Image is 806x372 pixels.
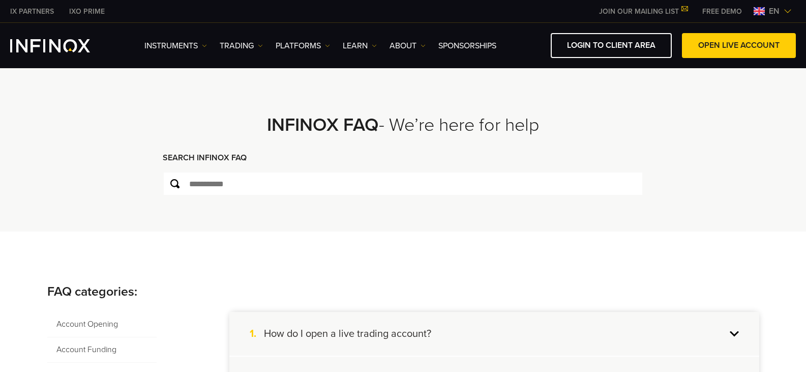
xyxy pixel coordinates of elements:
a: Instruments [144,40,207,52]
a: PLATFORMS [276,40,330,52]
a: INFINOX [62,6,112,17]
a: INFINOX MENU [695,6,750,17]
span: Account Funding [47,337,157,363]
p: FAQ categories: [47,282,759,302]
a: TRADING [220,40,263,52]
span: 1. [250,327,264,340]
a: SPONSORSHIPS [438,40,496,52]
h2: - We’re here for help [136,114,670,136]
a: JOIN OUR MAILING LIST [591,7,695,16]
strong: SEARCH INFINOX FAQ [163,153,247,163]
a: LOGIN TO CLIENT AREA [551,33,672,58]
span: Account Opening [47,312,157,337]
a: INFINOX Logo [10,39,114,52]
a: INFINOX [3,6,62,17]
strong: INFINOX FAQ [267,114,379,136]
a: Learn [343,40,377,52]
a: ABOUT [390,40,426,52]
span: en [765,5,784,17]
h4: How do I open a live trading account? [264,327,431,340]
